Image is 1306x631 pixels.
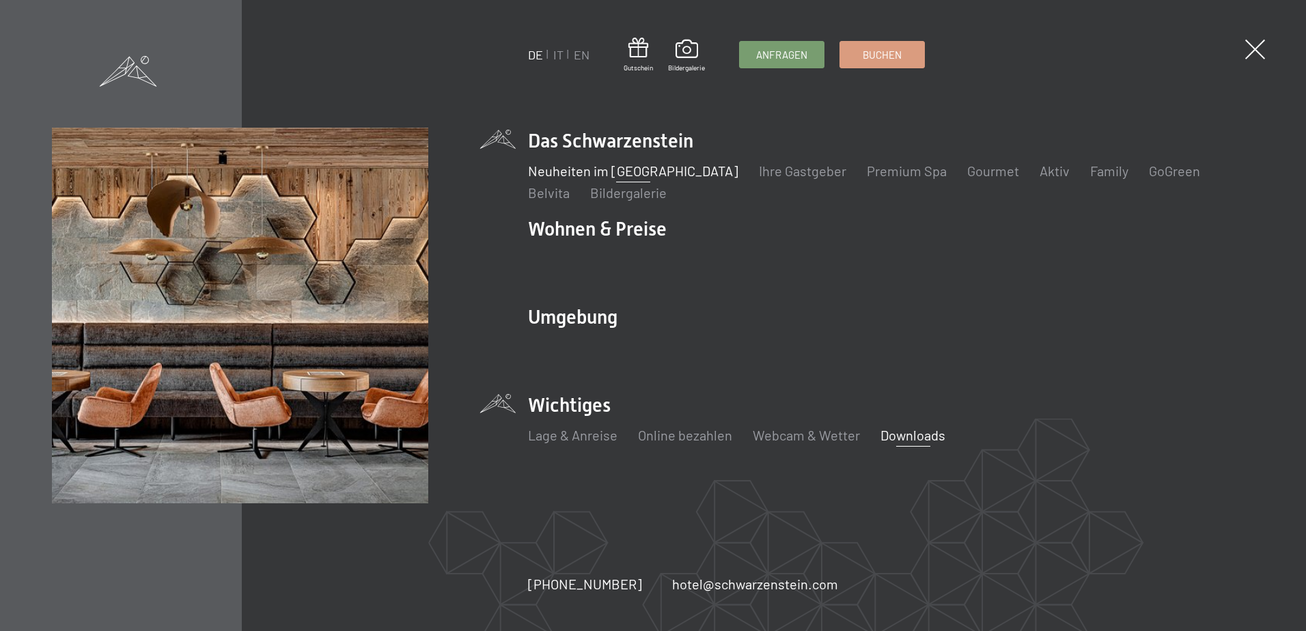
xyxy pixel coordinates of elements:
[574,47,589,62] a: EN
[1040,163,1070,179] a: Aktiv
[740,42,824,68] a: Anfragen
[668,40,705,72] a: Bildergalerie
[840,42,924,68] a: Buchen
[863,48,902,62] span: Buchen
[753,427,860,443] a: Webcam & Wetter
[528,163,738,179] a: Neuheiten im [GEOGRAPHIC_DATA]
[528,427,617,443] a: Lage & Anreise
[967,163,1019,179] a: Gourmet
[52,128,428,504] img: Wellnesshotels - Bar - Spieltische - Kinderunterhaltung
[756,48,807,62] span: Anfragen
[1149,163,1200,179] a: GoGreen
[867,163,947,179] a: Premium Spa
[553,47,564,62] a: IT
[672,574,838,593] a: hotel@schwarzenstein.com
[638,427,732,443] a: Online bezahlen
[880,427,945,443] a: Downloads
[590,184,667,201] a: Bildergalerie
[624,63,653,72] span: Gutschein
[528,47,543,62] a: DE
[528,576,642,592] span: [PHONE_NUMBER]
[759,163,846,179] a: Ihre Gastgeber
[668,63,705,72] span: Bildergalerie
[528,184,570,201] a: Belvita
[528,574,642,593] a: [PHONE_NUMBER]
[1090,163,1128,179] a: Family
[624,38,653,72] a: Gutschein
